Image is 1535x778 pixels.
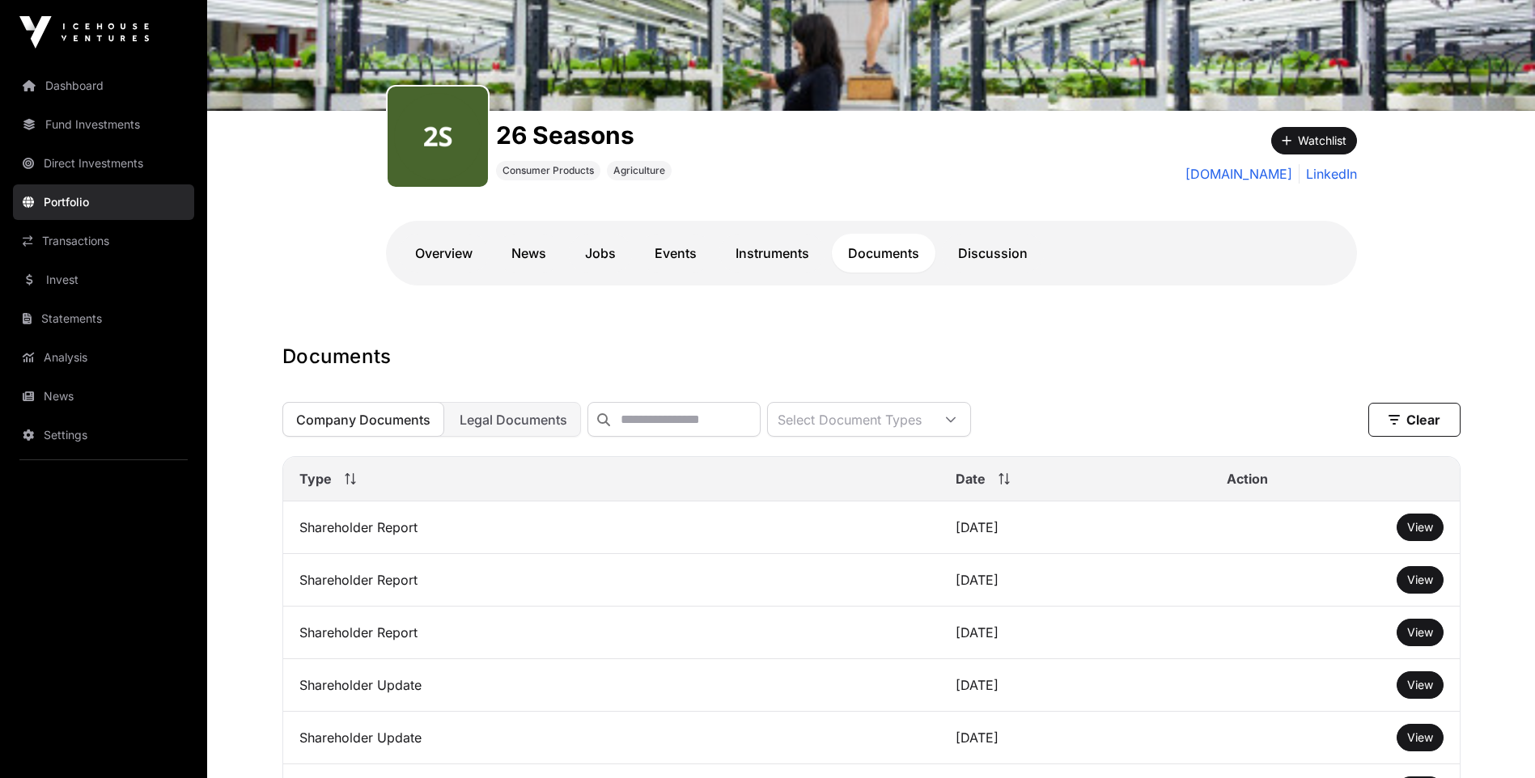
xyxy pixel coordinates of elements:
[283,659,940,712] td: Shareholder Update
[1407,678,1433,691] span: View
[832,234,935,273] a: Documents
[283,712,940,764] td: Shareholder Update
[939,659,1211,712] td: [DATE]
[939,554,1211,607] td: [DATE]
[1227,469,1268,488] span: Action
[1407,625,1433,639] span: View
[1407,573,1433,586] span: View
[13,378,194,414] a: News
[282,344,1461,370] h1: Documents
[613,164,665,177] span: Agriculture
[19,16,149,49] img: Icehouse Ventures Logo
[13,340,194,375] a: Analysis
[502,164,594,177] span: Consumer Products
[569,234,632,273] a: Jobs
[1368,403,1461,437] button: Clear
[495,234,562,273] a: News
[939,607,1211,659] td: [DATE]
[13,107,194,142] a: Fund Investments
[1407,624,1433,641] a: View
[13,301,194,336] a: Statements
[1454,700,1535,778] iframe: Chat Widget
[1407,729,1433,746] a: View
[1397,566,1444,594] button: View
[283,607,940,659] td: Shareholder Report
[496,121,672,150] h1: 26 Seasons
[13,68,194,104] a: Dashboard
[296,412,430,428] span: Company Documents
[939,501,1211,554] td: [DATE]
[1185,164,1292,184] a: [DOMAIN_NAME]
[1407,519,1433,535] a: View
[282,402,444,437] button: Company Documents
[1299,164,1357,184] a: LinkedIn
[460,412,567,428] span: Legal Documents
[399,234,489,273] a: Overview
[1407,677,1433,693] a: View
[1397,671,1444,699] button: View
[394,93,481,180] img: 26-seasons247.png
[1271,127,1357,154] button: Watchlist
[719,234,825,273] a: Instruments
[13,262,194,298] a: Invest
[1407,730,1433,744] span: View
[399,234,1344,273] nav: Tabs
[1407,520,1433,534] span: View
[956,469,986,488] span: Date
[283,501,940,554] td: Shareholder Report
[1397,724,1444,751] button: View
[13,146,194,181] a: Direct Investments
[13,417,194,453] a: Settings
[1407,572,1433,588] a: View
[768,403,931,436] div: Select Document Types
[939,712,1211,764] td: [DATE]
[13,184,194,220] a: Portfolio
[446,402,581,437] button: Legal Documents
[299,469,332,488] span: Type
[13,223,194,259] a: Transactions
[1397,514,1444,541] button: View
[638,234,713,273] a: Events
[1397,619,1444,646] button: View
[283,554,940,607] td: Shareholder Report
[942,234,1044,273] a: Discussion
